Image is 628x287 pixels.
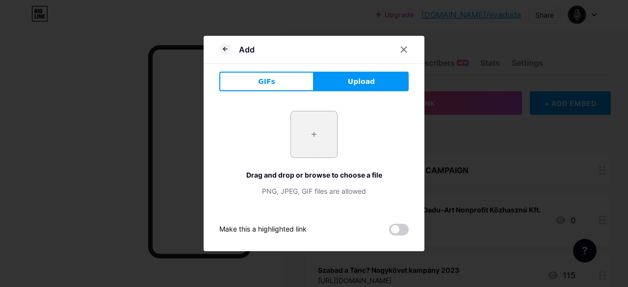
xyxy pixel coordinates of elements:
button: Upload [314,72,409,91]
button: GIFs [219,72,314,91]
div: Make this a highlighted link [219,224,307,235]
div: Drag and drop or browse to choose a file [219,170,409,180]
span: GIFs [258,77,275,87]
div: PNG, JPEG, GIF files are allowed [219,186,409,196]
span: Upload [348,77,375,87]
div: Add [239,44,255,55]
